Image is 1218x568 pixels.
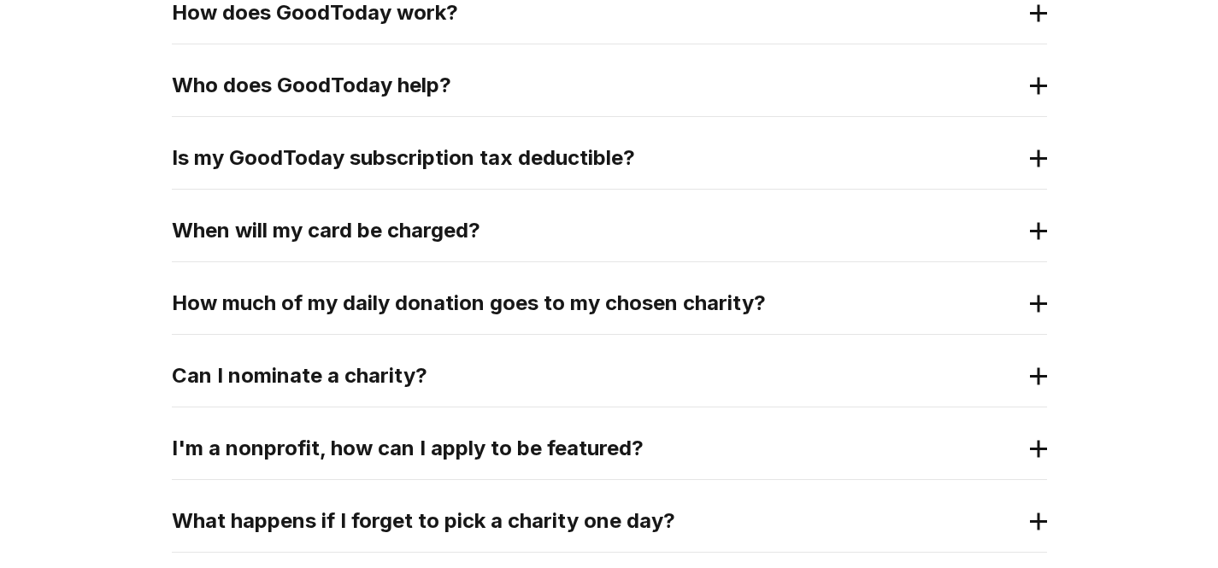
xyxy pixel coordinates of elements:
[172,362,1020,389] h2: Can I nominate a charity?
[172,435,1020,462] h2: I'm a nonprofit, how can I apply to be featured?
[172,72,1020,99] h2: Who does GoodToday help?
[172,507,1020,535] h2: What happens if I forget to pick a charity one day?
[172,217,1020,244] h2: When will my card be charged?
[172,144,1020,172] h2: Is my GoodToday subscription tax deductible?
[172,290,1020,317] h2: How much of my daily donation goes to my chosen charity?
